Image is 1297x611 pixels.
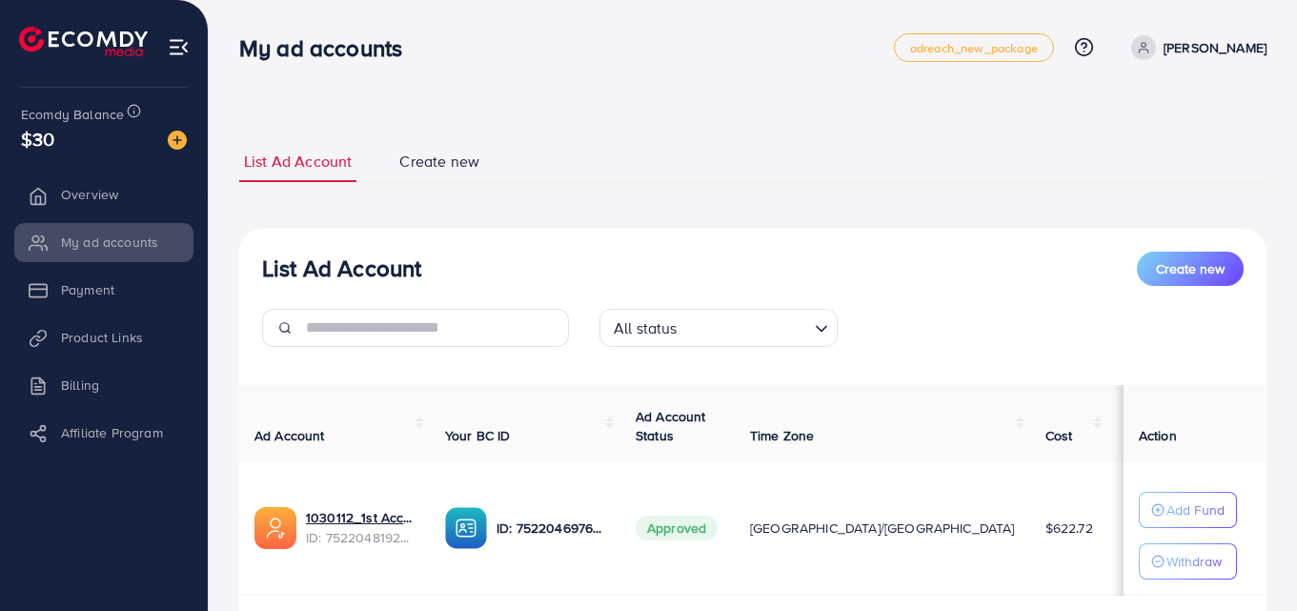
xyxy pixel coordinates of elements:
span: Time Zone [750,426,814,445]
a: [PERSON_NAME] [1124,35,1267,60]
span: adreach_new_package [910,42,1038,54]
img: image [168,131,187,150]
img: menu [168,36,190,58]
a: adreach_new_package [894,33,1054,62]
span: Action [1139,426,1177,445]
h3: List Ad Account [262,255,421,282]
span: Ad Account Status [636,407,706,445]
h3: My ad accounts [239,34,417,62]
p: Add Fund [1166,499,1225,521]
span: Approved [636,516,718,540]
span: Ecomdy Balance [21,105,124,124]
span: List Ad Account [244,151,352,173]
img: ic-ba-acc.ded83a64.svg [445,507,487,549]
a: 1030112_1st Account | Zohaib Bhai_1751363330022 [306,508,415,527]
span: ID: 7522048192293355537 [306,528,415,547]
span: All status [610,315,681,342]
img: ic-ads-acc.e4c84228.svg [254,507,296,549]
button: Add Fund [1139,492,1237,528]
span: Ad Account [254,426,325,445]
input: Search for option [683,311,807,342]
p: ID: 7522046976930856968 [497,517,605,540]
span: $30 [21,125,54,153]
span: Your BC ID [445,426,511,445]
button: Create new [1137,252,1244,286]
div: <span class='underline'>1030112_1st Account | Zohaib Bhai_1751363330022</span></br>75220481922933... [306,508,415,547]
span: Create new [1156,259,1225,278]
img: logo [19,27,148,56]
span: [GEOGRAPHIC_DATA]/[GEOGRAPHIC_DATA] [750,519,1015,538]
button: Withdraw [1139,543,1237,580]
p: [PERSON_NAME] [1164,36,1267,59]
p: Withdraw [1166,550,1222,573]
span: Cost [1045,426,1073,445]
span: Create new [399,151,479,173]
span: $622.72 [1045,519,1093,538]
div: Search for option [599,309,838,347]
